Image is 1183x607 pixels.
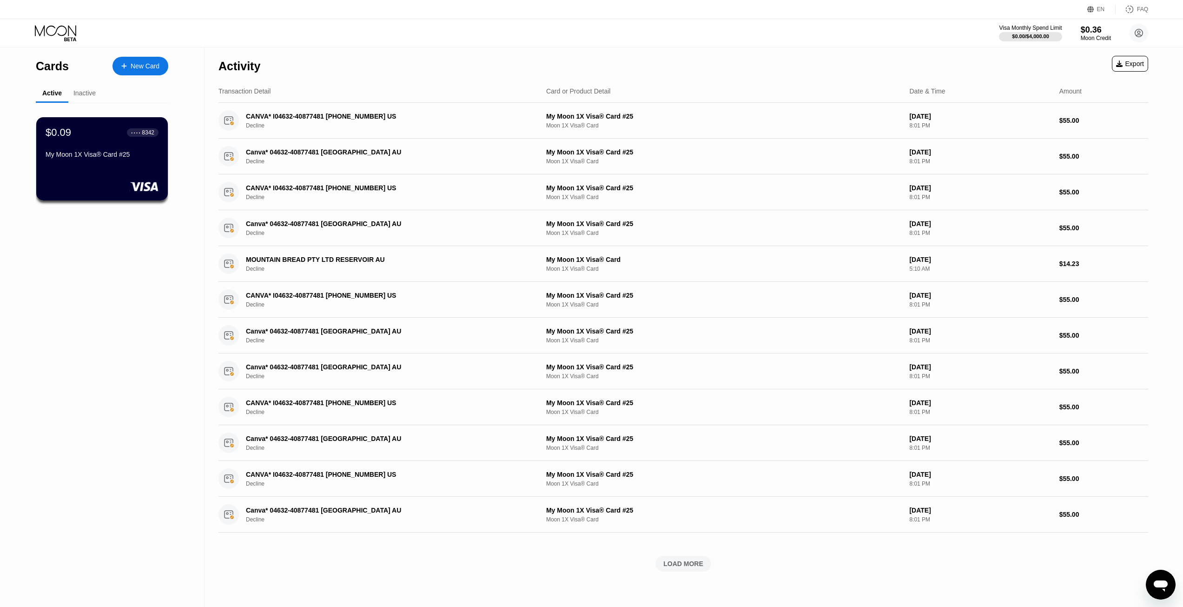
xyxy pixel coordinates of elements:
[46,151,159,158] div: My Moon 1X Visa® Card #25
[909,184,1051,192] div: [DATE]
[909,516,1051,523] div: 8:01 PM
[218,139,1148,174] div: Canva* 04632-40877481 [GEOGRAPHIC_DATA] AUDeclineMy Moon 1X Visa® Card #25Moon 1X Visa® Card[DATE...
[218,282,1148,318] div: CANVA* I04632-40877481 [PHONE_NUMBER] USDeclineMy Moon 1X Visa® Card #25Moon 1X Visa® Card[DATE]8...
[546,194,902,200] div: Moon 1X Visa® Card
[546,445,902,451] div: Moon 1X Visa® Card
[246,184,514,192] div: CANVA* I04632-40877481 [PHONE_NUMBER] US
[1059,296,1148,303] div: $55.00
[546,148,902,156] div: My Moon 1X Visa® Card #25
[246,113,514,120] div: CANVA* I04632-40877481 [PHONE_NUMBER] US
[546,327,902,335] div: My Moon 1X Visa® Card #25
[246,230,534,236] div: Decline
[246,158,534,165] div: Decline
[1137,6,1148,13] div: FAQ
[73,89,96,97] div: Inactive
[546,435,902,442] div: My Moon 1X Visa® Card #25
[46,127,71,139] div: $0.09
[246,122,534,129] div: Decline
[1059,332,1148,339] div: $55.00
[1059,439,1148,447] div: $55.00
[546,480,902,487] div: Moon 1X Visa® Card
[42,89,62,97] div: Active
[246,373,534,380] div: Decline
[909,220,1051,227] div: [DATE]
[1059,260,1148,267] div: $14.23
[131,131,140,134] div: ● ● ● ●
[546,122,902,129] div: Moon 1X Visa® Card
[999,25,1062,31] div: Visa Monthly Spend Limit
[142,129,154,136] div: 8342
[909,507,1051,514] div: [DATE]
[246,363,514,371] div: Canva* 04632-40877481 [GEOGRAPHIC_DATA] AU
[218,354,1148,389] div: Canva* 04632-40877481 [GEOGRAPHIC_DATA] AUDeclineMy Moon 1X Visa® Card #25Moon 1X Visa® Card[DATE...
[909,292,1051,299] div: [DATE]
[909,122,1051,129] div: 8:01 PM
[663,560,703,568] div: LOAD MORE
[246,480,534,487] div: Decline
[246,327,514,335] div: Canva* 04632-40877481 [GEOGRAPHIC_DATA] AU
[218,87,271,95] div: Transaction Detail
[546,220,902,227] div: My Moon 1X Visa® Card #25
[546,516,902,523] div: Moon 1X Visa® Card
[246,148,514,156] div: Canva* 04632-40877481 [GEOGRAPHIC_DATA] AU
[1059,367,1148,375] div: $55.00
[36,117,168,200] div: $0.09● ● ● ●8342My Moon 1X Visa® Card #25
[909,445,1051,451] div: 8:01 PM
[218,246,1148,282] div: MOUNTAIN BREAD PTY LTD RESERVOIR AUDeclineMy Moon 1X Visa® CardMoon 1X Visa® Card[DATE]5:10 AM$14.23
[1097,6,1105,13] div: EN
[1059,87,1082,95] div: Amount
[546,337,902,344] div: Moon 1X Visa® Card
[36,60,69,73] div: Cards
[1059,224,1148,232] div: $55.00
[112,57,168,75] div: New Card
[909,471,1051,478] div: [DATE]
[546,292,902,299] div: My Moon 1X Visa® Card #25
[546,230,902,236] div: Moon 1X Visa® Card
[246,409,534,415] div: Decline
[218,497,1148,533] div: Canva* 04632-40877481 [GEOGRAPHIC_DATA] AUDeclineMy Moon 1X Visa® Card #25Moon 1X Visa® Card[DATE...
[218,210,1148,246] div: Canva* 04632-40877481 [GEOGRAPHIC_DATA] AUDeclineMy Moon 1X Visa® Card #25Moon 1X Visa® Card[DATE...
[1081,25,1111,35] div: $0.36
[546,266,902,272] div: Moon 1X Visa® Card
[909,327,1051,335] div: [DATE]
[1059,511,1148,518] div: $55.00
[546,113,902,120] div: My Moon 1X Visa® Card #25
[246,337,534,344] div: Decline
[546,471,902,478] div: My Moon 1X Visa® Card #25
[218,556,1148,572] div: LOAD MORE
[909,158,1051,165] div: 8:01 PM
[546,87,611,95] div: Card or Product Detail
[909,266,1051,272] div: 5:10 AM
[909,435,1051,442] div: [DATE]
[909,301,1051,308] div: 8:01 PM
[1081,25,1111,41] div: $0.36Moon Credit
[546,301,902,308] div: Moon 1X Visa® Card
[546,256,902,263] div: My Moon 1X Visa® Card
[909,230,1051,236] div: 8:01 PM
[218,103,1148,139] div: CANVA* I04632-40877481 [PHONE_NUMBER] USDeclineMy Moon 1X Visa® Card #25Moon 1X Visa® Card[DATE]8...
[546,184,902,192] div: My Moon 1X Visa® Card #25
[1081,35,1111,41] div: Moon Credit
[546,409,902,415] div: Moon 1X Visa® Card
[246,507,514,514] div: Canva* 04632-40877481 [GEOGRAPHIC_DATA] AU
[909,363,1051,371] div: [DATE]
[218,425,1148,461] div: Canva* 04632-40877481 [GEOGRAPHIC_DATA] AUDeclineMy Moon 1X Visa® Card #25Moon 1X Visa® Card[DATE...
[1059,475,1148,482] div: $55.00
[246,516,534,523] div: Decline
[909,409,1051,415] div: 8:01 PM
[909,256,1051,263] div: [DATE]
[546,363,902,371] div: My Moon 1X Visa® Card #25
[218,318,1148,354] div: Canva* 04632-40877481 [GEOGRAPHIC_DATA] AUDeclineMy Moon 1X Visa® Card #25Moon 1X Visa® Card[DATE...
[246,194,534,200] div: Decline
[909,399,1051,407] div: [DATE]
[131,62,159,70] div: New Card
[909,148,1051,156] div: [DATE]
[218,60,260,73] div: Activity
[218,389,1148,425] div: CANVA* I04632-40877481 [PHONE_NUMBER] USDeclineMy Moon 1X Visa® Card #25Moon 1X Visa® Card[DATE]8...
[1012,33,1049,39] div: $0.00 / $4,000.00
[999,25,1062,41] div: Visa Monthly Spend Limit$0.00/$4,000.00
[246,256,514,263] div: MOUNTAIN BREAD PTY LTD RESERVOIR AU
[909,480,1051,487] div: 8:01 PM
[909,113,1051,120] div: [DATE]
